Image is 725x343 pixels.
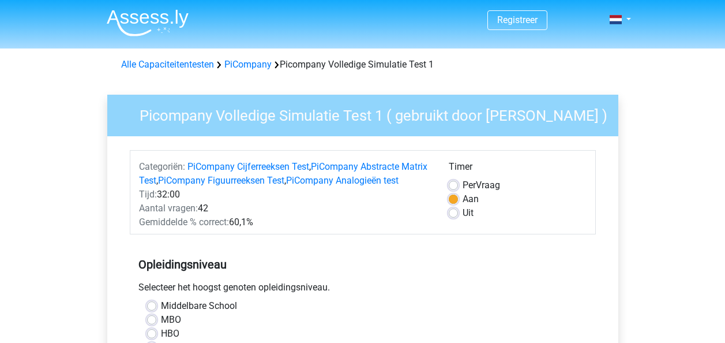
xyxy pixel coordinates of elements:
div: 42 [130,202,440,215]
label: MBO [161,313,181,327]
span: Per [463,180,476,191]
img: Assessly [107,9,189,36]
div: Timer [449,160,587,178]
label: HBO [161,327,179,341]
a: PiCompany Cijferreeksen Test [187,161,309,172]
div: Selecteer het hoogst genoten opleidingsniveau. [130,281,596,299]
label: Aan [463,192,479,206]
label: Vraag [463,178,500,192]
div: 60,1% [130,215,440,229]
h3: Picompany Volledige Simulatie Test 1 ( gebruikt door [PERSON_NAME] ) [126,102,610,125]
label: Uit [463,206,474,220]
div: 32:00 [130,188,440,202]
a: PiCompany Figuurreeksen Test [158,175,284,186]
span: Gemiddelde % correct: [139,217,229,228]
h5: Opleidingsniveau [138,253,587,276]
span: Categoriën: [139,161,185,172]
div: , , , [130,160,440,188]
span: Aantal vragen: [139,203,198,214]
a: PiCompany Analogieën test [286,175,399,186]
a: PiCompany [224,59,272,70]
a: Registreer [497,14,538,25]
label: Middelbare School [161,299,237,313]
div: Picompany Volledige Simulatie Test 1 [117,58,609,72]
span: Tijd: [139,189,157,200]
a: Alle Capaciteitentesten [121,59,214,70]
